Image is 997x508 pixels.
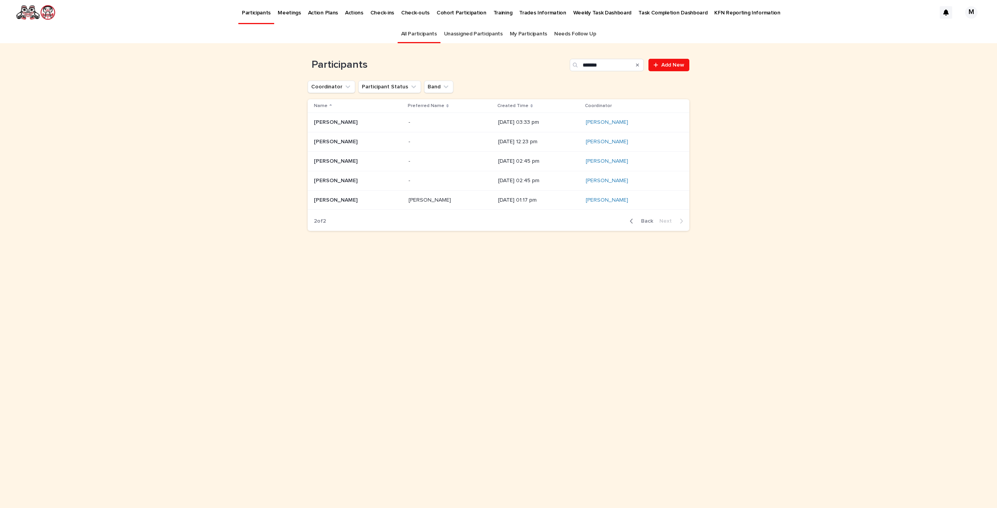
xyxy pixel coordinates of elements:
[314,102,328,110] p: Name
[636,218,653,224] span: Back
[585,102,612,110] p: Coordinator
[586,158,628,165] a: [PERSON_NAME]
[586,178,628,184] a: [PERSON_NAME]
[409,137,412,145] p: -
[586,119,628,126] a: [PERSON_NAME]
[444,25,503,43] a: Unassigned Participants
[408,102,444,110] p: Preferred Name
[314,176,359,184] p: [PERSON_NAME]
[308,212,332,231] p: 2 of 2
[498,139,580,145] p: [DATE] 12:23 pm
[358,81,421,93] button: Participant Status
[659,218,676,224] span: Next
[314,195,359,204] p: [PERSON_NAME]
[409,176,412,184] p: -
[510,25,547,43] a: My Participants
[314,156,359,165] p: [PERSON_NAME]
[624,218,656,225] button: Back
[498,197,580,204] p: [DATE] 01:17 pm
[16,5,56,20] img: rNyI97lYS1uoOg9yXW8k
[554,25,596,43] a: Needs Follow Up
[424,81,453,93] button: Band
[965,6,978,19] div: M
[498,158,580,165] p: [DATE] 02:45 pm
[308,59,567,71] h1: Participants
[661,62,684,68] span: Add New
[648,59,689,71] a: Add New
[409,156,412,165] p: -
[498,178,580,184] p: [DATE] 02:45 pm
[308,171,689,190] tr: [PERSON_NAME][PERSON_NAME] -- [DATE] 02:45 pm[PERSON_NAME]
[586,197,628,204] a: [PERSON_NAME]
[314,137,359,145] p: [PERSON_NAME]
[656,218,689,225] button: Next
[308,132,689,152] tr: [PERSON_NAME][PERSON_NAME] -- [DATE] 12:23 pm[PERSON_NAME]
[308,81,355,93] button: Coordinator
[409,195,453,204] p: [PERSON_NAME]
[308,190,689,210] tr: [PERSON_NAME][PERSON_NAME] [PERSON_NAME][PERSON_NAME] [DATE] 01:17 pm[PERSON_NAME]
[497,102,528,110] p: Created Time
[409,118,412,126] p: -
[586,139,628,145] a: [PERSON_NAME]
[498,119,580,126] p: [DATE] 03:33 pm
[308,151,689,171] tr: [PERSON_NAME][PERSON_NAME] -- [DATE] 02:45 pm[PERSON_NAME]
[401,25,437,43] a: All Participants
[308,113,689,132] tr: [PERSON_NAME][PERSON_NAME] -- [DATE] 03:33 pm[PERSON_NAME]
[314,118,359,126] p: [PERSON_NAME]
[570,59,644,71] input: Search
